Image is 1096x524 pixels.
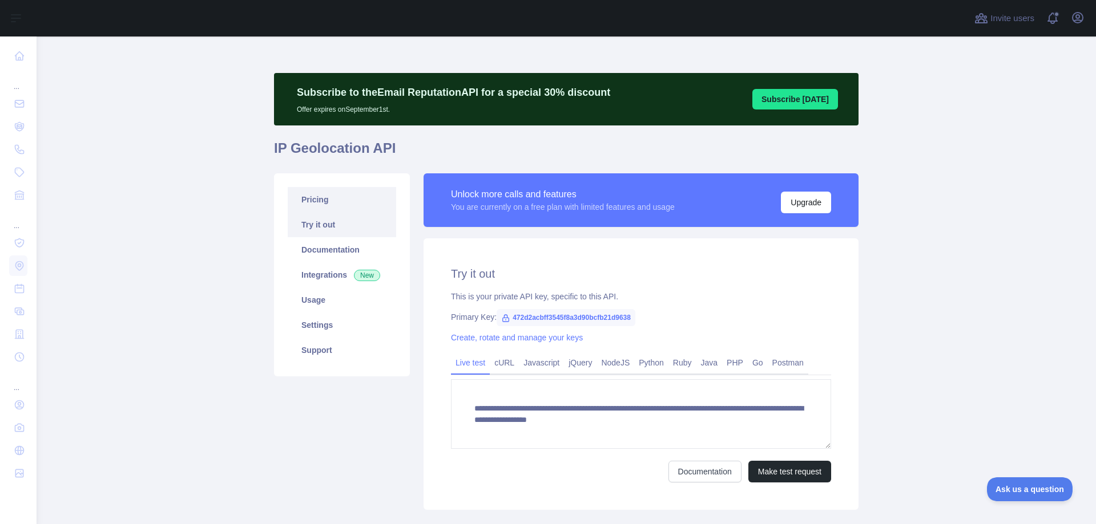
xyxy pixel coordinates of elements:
[297,84,610,100] p: Subscribe to the Email Reputation API for a special 30 % discount
[972,9,1037,27] button: Invite users
[748,461,831,482] button: Make test request
[519,354,564,372] a: Javascript
[990,12,1034,25] span: Invite users
[451,354,490,372] a: Live test
[9,208,27,230] div: ...
[564,354,597,372] a: jQuery
[297,100,610,114] p: Offer expires on September 1st.
[634,354,668,372] a: Python
[451,311,831,323] div: Primary Key:
[597,354,634,372] a: NodeJS
[451,333,583,342] a: Create, rotate and manage your keys
[490,354,519,372] a: cURL
[288,338,396,363] a: Support
[987,477,1073,501] iframe: Toggle Customer Support
[451,266,831,282] h2: Try it out
[288,237,396,262] a: Documentation
[781,192,831,213] button: Upgrade
[451,291,831,302] div: This is your private API key, specific to this API.
[696,354,723,372] a: Java
[288,287,396,312] a: Usage
[451,201,675,213] div: You are currently on a free plan with limited features and usage
[288,262,396,287] a: Integrations New
[288,212,396,237] a: Try it out
[668,354,696,372] a: Ruby
[288,187,396,212] a: Pricing
[9,369,27,392] div: ...
[274,139,859,166] h1: IP Geolocation API
[748,354,768,372] a: Go
[354,270,380,281] span: New
[668,461,742,482] a: Documentation
[9,68,27,91] div: ...
[288,312,396,338] a: Settings
[752,89,838,109] button: Subscribe [DATE]
[497,309,635,326] span: 472d2acbff3545f8a3d90bcfb21d9638
[768,354,808,372] a: Postman
[451,188,675,201] div: Unlock more calls and features
[722,354,748,372] a: PHP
